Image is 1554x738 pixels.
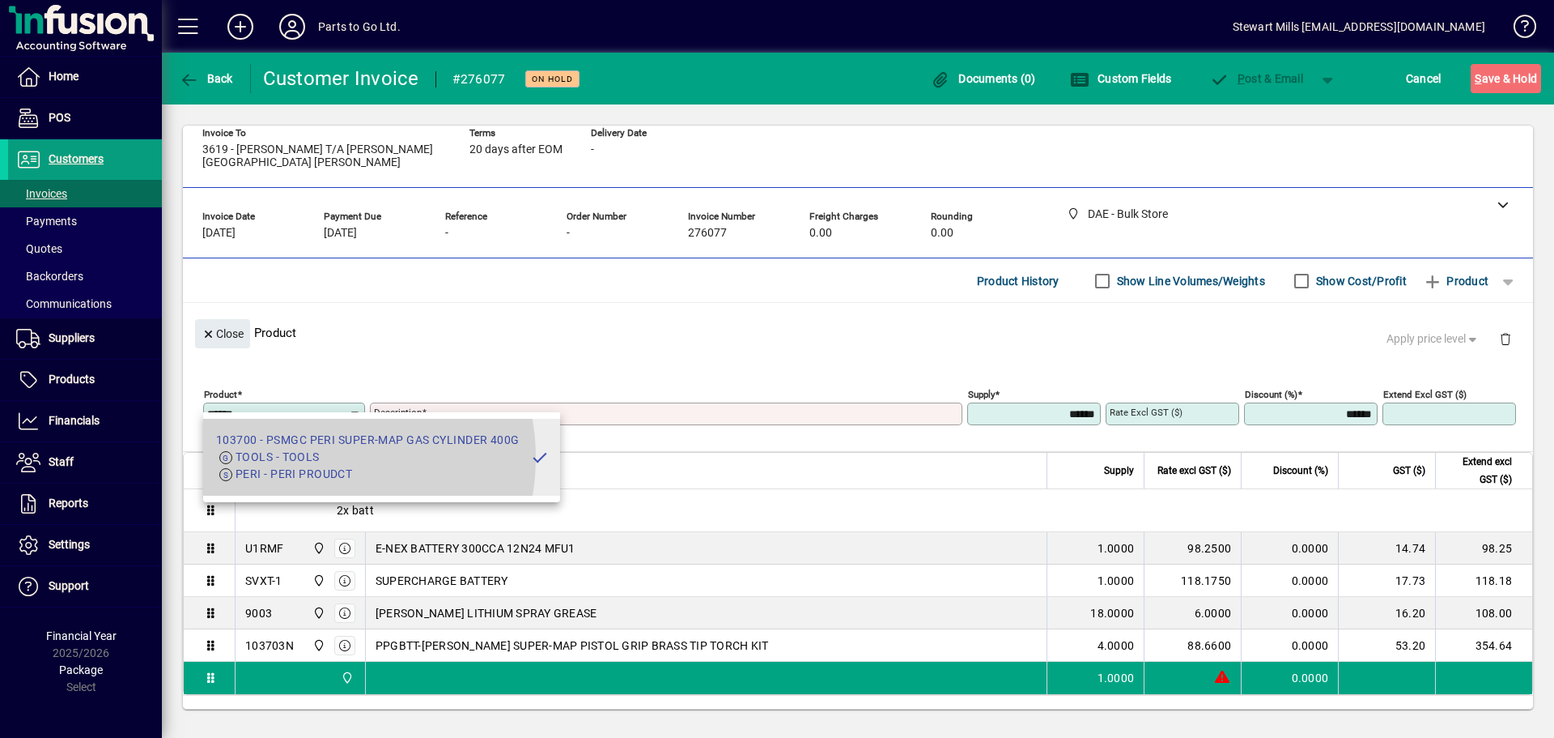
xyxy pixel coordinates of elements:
[1402,64,1446,93] button: Cancel
[214,12,266,41] button: Add
[8,262,162,290] a: Backorders
[1313,273,1407,289] label: Show Cost/Profit
[1338,565,1435,597] td: 17.73
[376,605,597,621] span: [PERSON_NAME] LITHIUM SPRAY GREASE
[1245,389,1297,400] mat-label: Discount (%)
[1435,532,1532,565] td: 98.25
[1238,72,1245,85] span: P
[202,143,445,169] span: 3619 - [PERSON_NAME] T/A [PERSON_NAME] [GEOGRAPHIC_DATA] [PERSON_NAME]
[318,14,401,40] div: Parts to Go Ltd.
[202,321,244,348] span: Close
[266,12,318,41] button: Profile
[469,143,563,156] span: 20 days after EOM
[1393,462,1425,480] span: GST ($)
[1154,573,1231,589] div: 118.1750
[245,462,265,480] span: Item
[245,605,272,621] div: 9003
[49,414,100,427] span: Financials
[1386,331,1480,348] span: Apply price level
[1154,540,1231,557] div: 98.2500
[968,389,995,400] mat-label: Supply
[8,442,162,483] a: Staff
[162,64,251,93] app-page-header-button: Back
[1114,273,1265,289] label: Show Line Volumes/Weights
[8,484,162,524] a: Reports
[376,573,508,589] span: SUPERCHARGE BATTERY
[337,669,355,687] span: DAE - Bulk Store
[931,227,953,240] span: 0.00
[1066,64,1176,93] button: Custom Fields
[452,66,506,92] div: #276077
[1110,407,1182,418] mat-label: Rate excl GST ($)
[8,318,162,359] a: Suppliers
[8,401,162,442] a: Financials
[1338,532,1435,565] td: 14.74
[376,540,575,557] span: E-NEX BATTERY 300CCA 12N24 MFU1
[1090,605,1134,621] span: 18.0000
[8,235,162,262] a: Quotes
[1475,66,1537,92] span: ave & Hold
[1486,331,1525,346] app-page-header-button: Delete
[245,540,283,557] div: U1RMF
[970,267,1066,296] button: Product History
[1338,629,1435,662] td: 53.20
[308,540,327,557] span: DAE - Bulk Store
[1446,453,1512,488] span: Extend excl GST ($)
[1383,389,1467,400] mat-label: Extend excl GST ($)
[16,215,77,228] span: Payments
[1380,325,1487,354] button: Apply price level
[1435,597,1532,629] td: 108.00
[376,638,769,654] span: PPGBTT-[PERSON_NAME] SUPER-MAP PISTOL GRIP BRASS TIP TORCH KIT
[236,489,1532,531] div: 2x batt
[49,111,70,124] span: POS
[1241,565,1338,597] td: 0.0000
[204,389,237,400] mat-label: Product
[263,66,419,92] div: Customer Invoice
[49,152,104,165] span: Customers
[1241,532,1338,565] td: 0.0000
[16,270,83,283] span: Backorders
[1435,565,1532,597] td: 118.18
[59,663,103,676] span: Package
[1241,629,1338,662] td: 0.0000
[49,373,95,386] span: Products
[324,227,357,240] span: [DATE]
[8,290,162,318] a: Communications
[977,268,1059,294] span: Product History
[308,604,327,622] span: DAE - Bulk Store
[191,326,254,340] app-page-header-button: Close
[931,72,1036,85] span: Documents (0)
[1098,540,1135,557] span: 1.0000
[195,319,250,348] button: Close
[1501,3,1534,56] a: Knowledge Base
[1486,319,1525,358] button: Delete
[1241,597,1338,629] td: 0.0000
[308,637,327,655] span: DAE - Bulk Store
[8,180,162,207] a: Invoices
[179,72,233,85] span: Back
[49,331,95,344] span: Suppliers
[567,227,570,240] span: -
[46,629,117,642] span: Financial Year
[1201,64,1311,93] button: Post & Email
[591,143,594,156] span: -
[245,638,294,654] div: 103703N
[809,227,832,240] span: 0.00
[1098,638,1135,654] span: 4.0000
[688,227,727,240] span: 276077
[1338,597,1435,629] td: 16.20
[49,70,79,83] span: Home
[308,572,327,590] span: DAE - Bulk Store
[1273,462,1328,480] span: Discount (%)
[445,227,448,240] span: -
[8,207,162,235] a: Payments
[1104,462,1134,480] span: Supply
[376,462,425,480] span: Description
[183,303,1533,362] div: Product
[245,573,282,589] div: SVXT-1
[1475,72,1481,85] span: S
[49,538,90,551] span: Settings
[16,242,62,255] span: Quotes
[374,407,422,418] mat-label: Description
[1209,72,1303,85] span: ost & Email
